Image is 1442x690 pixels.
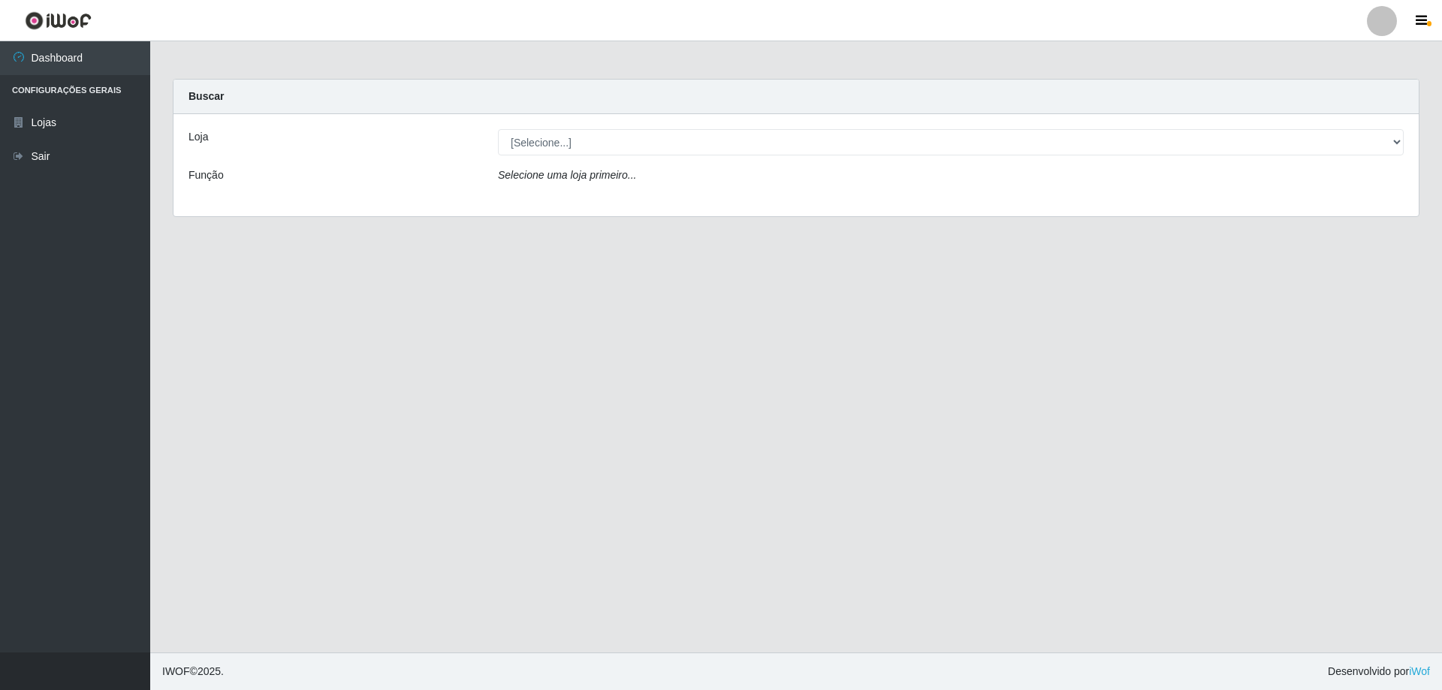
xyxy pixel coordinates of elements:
span: © 2025 . [162,664,224,679]
i: Selecione uma loja primeiro... [498,169,636,181]
span: IWOF [162,665,190,677]
a: iWof [1409,665,1430,677]
label: Função [189,167,224,183]
span: Desenvolvido por [1328,664,1430,679]
strong: Buscar [189,90,224,102]
label: Loja [189,129,208,145]
img: CoreUI Logo [25,11,92,30]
